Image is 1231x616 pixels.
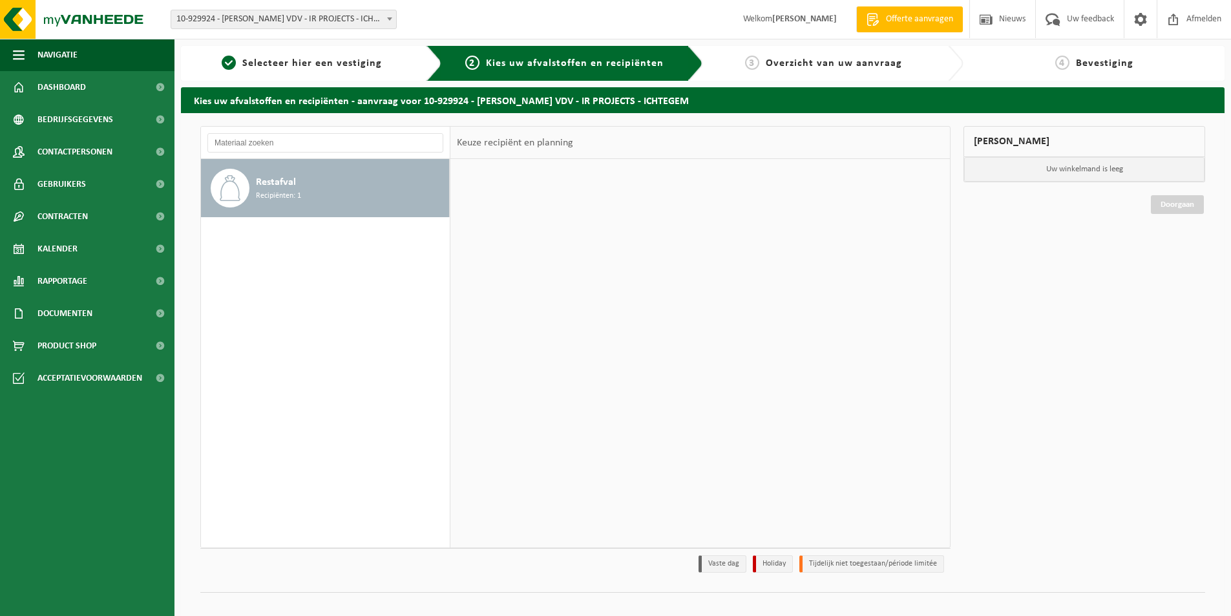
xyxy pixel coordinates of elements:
[1151,195,1204,214] a: Doorgaan
[1076,58,1133,69] span: Bevestiging
[171,10,396,28] span: 10-929924 - ELIAS VDV - IR PROJECTS - ICHTEGEM
[1055,56,1069,70] span: 4
[37,265,87,297] span: Rapportage
[964,157,1205,182] p: Uw winkelmand is leeg
[242,58,382,69] span: Selecteer hier een vestiging
[772,14,837,24] strong: [PERSON_NAME]
[37,71,86,103] span: Dashboard
[37,297,92,330] span: Documenten
[37,136,112,168] span: Contactpersonen
[799,555,944,573] li: Tijdelijk niet toegestaan/période limitée
[465,56,479,70] span: 2
[37,362,142,394] span: Acceptatievoorwaarden
[856,6,963,32] a: Offerte aanvragen
[766,58,902,69] span: Overzicht van uw aanvraag
[37,233,78,265] span: Kalender
[256,175,296,190] span: Restafval
[37,39,78,71] span: Navigatie
[883,13,956,26] span: Offerte aanvragen
[187,56,416,71] a: 1Selecteer hier een vestiging
[753,555,793,573] li: Holiday
[450,127,580,159] div: Keuze recipiënt en planning
[222,56,236,70] span: 1
[256,190,301,202] span: Recipiënten: 1
[181,87,1225,112] h2: Kies uw afvalstoffen en recipiënten - aanvraag voor 10-929924 - [PERSON_NAME] VDV - IR PROJECTS -...
[486,58,664,69] span: Kies uw afvalstoffen en recipiënten
[963,126,1205,157] div: [PERSON_NAME]
[37,330,96,362] span: Product Shop
[207,133,443,153] input: Materiaal zoeken
[37,200,88,233] span: Contracten
[171,10,397,29] span: 10-929924 - ELIAS VDV - IR PROJECTS - ICHTEGEM
[37,168,86,200] span: Gebruikers
[37,103,113,136] span: Bedrijfsgegevens
[201,159,450,217] button: Restafval Recipiënten: 1
[745,56,759,70] span: 3
[699,555,746,573] li: Vaste dag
